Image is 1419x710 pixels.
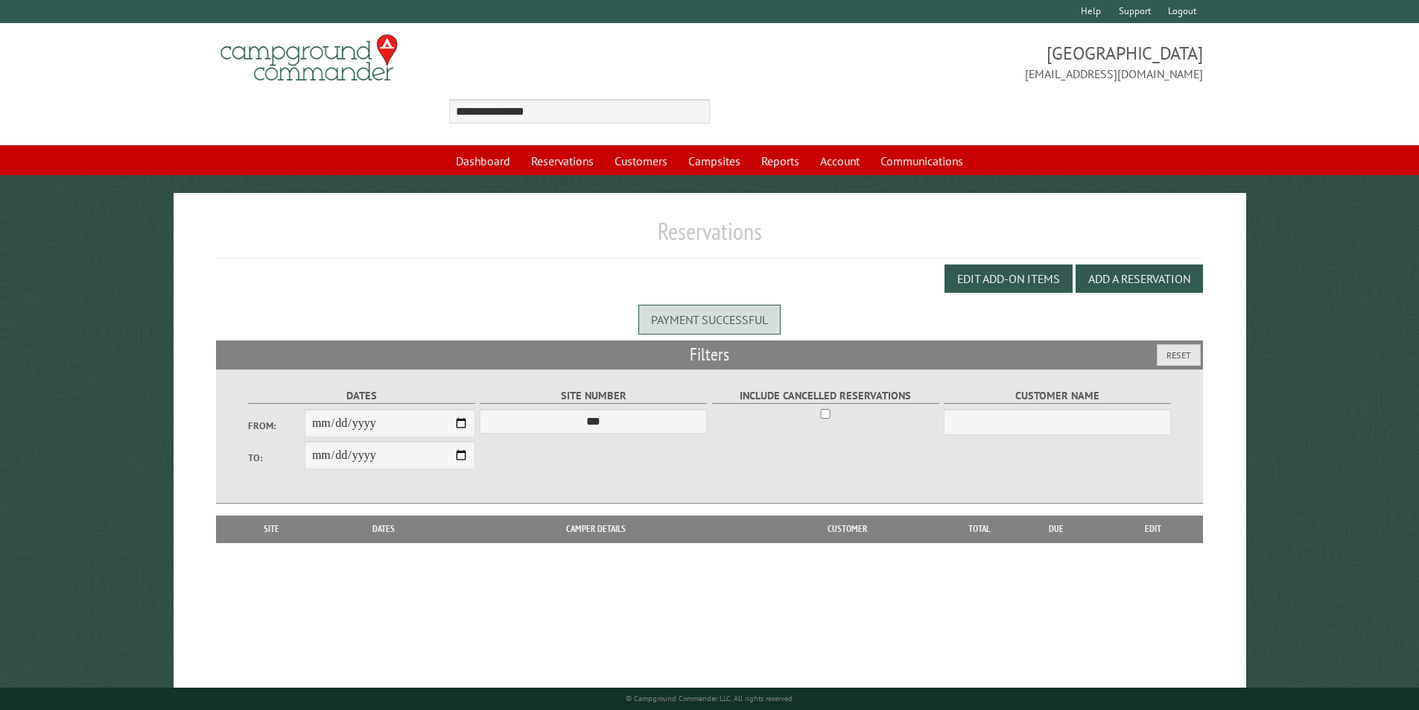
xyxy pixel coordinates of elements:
[679,147,749,175] a: Campsites
[522,147,603,175] a: Reservations
[248,451,305,465] label: To:
[248,387,475,405] label: Dates
[216,29,402,87] img: Campground Commander
[1009,516,1103,542] th: Due
[216,340,1204,369] h2: Filters
[744,516,950,542] th: Customer
[710,41,1204,83] span: [GEOGRAPHIC_DATA] [EMAIL_ADDRESS][DOMAIN_NAME]
[216,217,1204,258] h1: Reservations
[320,516,448,542] th: Dates
[1103,516,1204,542] th: Edit
[1157,344,1201,366] button: Reset
[752,147,808,175] a: Reports
[606,147,676,175] a: Customers
[223,516,320,542] th: Site
[1076,264,1203,293] button: Add a Reservation
[638,305,781,335] div: Payment successful
[872,147,972,175] a: Communications
[248,419,305,433] label: From:
[950,516,1009,542] th: Total
[447,147,519,175] a: Dashboard
[945,264,1073,293] button: Edit Add-on Items
[712,387,939,405] label: Include Cancelled Reservations
[626,694,794,703] small: © Campground Commander LLC. All rights reserved.
[944,387,1171,405] label: Customer Name
[811,147,869,175] a: Account
[480,387,707,405] label: Site Number
[448,516,744,542] th: Camper Details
